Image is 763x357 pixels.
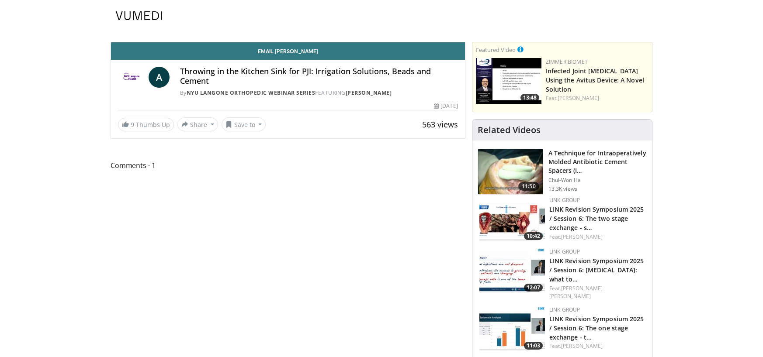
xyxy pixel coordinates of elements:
a: LINK Group [549,196,580,204]
a: This is paid for by Zimmer Biomet [517,45,524,54]
button: Save to [222,117,266,131]
img: 43a22d5c-02d2-49ec-89c0-8d150d1c0a4c.150x105_q85_crop-smart_upscale.jpg [479,306,545,352]
img: NYU Langone Orthopedic Webinar Series [118,67,145,88]
a: A [149,67,170,88]
img: VuMedi Logo [116,11,162,20]
a: 11:03 [479,306,545,352]
img: 440c891d-8a23-4712-9682-07bff2e9206f.150x105_q85_crop-smart_upscale.jpg [479,248,545,294]
span: 12:07 [524,284,543,292]
div: By FEATURING [180,89,458,97]
a: [PERSON_NAME] [558,94,599,102]
p: Chul-Won Ha [548,177,647,184]
a: Infected Joint [MEDICAL_DATA] Using the Avitus Device: A Novel Solution [546,67,644,93]
h3: LINK Revision Symposium 2025 / Session 6: The one stage exchange - the new golden standard? [549,314,645,341]
span: 11:50 [518,182,539,191]
a: 13:48 [476,58,541,104]
h3: LINK Revision Symposium 2025 / Session 6: Fungal infections: what to do? [549,256,645,283]
a: NYU Langone Orthopedic Webinar Series [187,89,316,96]
span: 563 views [422,119,458,130]
div: [DATE] [434,102,458,110]
img: 1158073_3.png.150x105_q85_crop-smart_upscale.jpg [478,149,543,195]
a: [PERSON_NAME] [561,233,603,240]
a: [PERSON_NAME] [PERSON_NAME] [549,285,603,300]
a: [PERSON_NAME] [561,342,603,350]
a: 11:50 A Technique for Intraoperatively Molded Antibiotic Cement Spacers (I… Chul-Won Ha 13.3K views [478,149,647,195]
h3: LINK Revision Symposium 2025 / Session 6: The two stage exchange - still the golden standard? [549,204,645,232]
p: 13.3K views [548,185,577,192]
span: 10:42 [524,232,543,240]
h4: Related Videos [478,125,541,135]
a: LINK Group [549,248,580,255]
div: Feat. [549,233,645,241]
small: Featured Video [476,46,516,54]
span: 9 [131,120,134,129]
a: Zimmer Biomet [546,58,588,65]
a: LINK Revision Symposium 2025 / Session 6: The two stage exchange - s… [549,205,644,232]
a: [PERSON_NAME] [346,89,392,96]
a: LINK Group [549,306,580,313]
a: LINK Revision Symposium 2025 / Session 6: [MEDICAL_DATA]: what to… [549,257,644,283]
h3: A Technique for Intraoperatively Molded Antibiotic Cement Spacers (IOMACS) [548,149,647,175]
a: LINK Revision Symposium 2025 / Session 6: The one stage exchange - t… [549,315,644,341]
span: 13:48 [520,94,539,102]
a: 12:07 [479,248,545,294]
div: Feat. [549,285,645,300]
div: Feat. [549,342,645,350]
span: 11:03 [524,342,543,350]
a: 9 Thumbs Up [118,118,174,131]
h4: Throwing in the Kitchen Sink for PJI: Irrigation Solutions, Beads and Cement [180,67,458,86]
div: Feat. [546,94,649,102]
img: 6109daf6-8797-4a77-88a1-edd099c0a9a9.150x105_q85_crop-smart_upscale.jpg [476,58,541,104]
a: 10:42 [479,196,545,242]
button: Share [177,117,218,131]
img: a840b7ca-0220-4ab1-a689-5f5f594b31ca.150x105_q85_crop-smart_upscale.jpg [479,196,545,242]
span: Comments 1 [111,160,465,171]
a: Email [PERSON_NAME] [111,42,465,60]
